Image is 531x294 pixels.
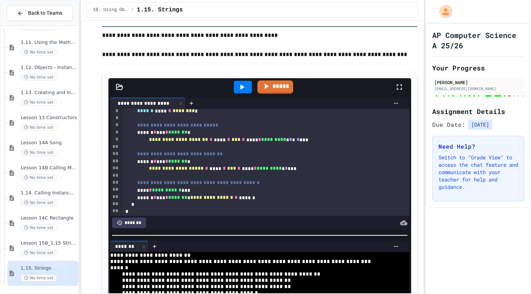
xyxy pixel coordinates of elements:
span: No time set [21,274,57,281]
span: No time set [21,149,57,156]
h1: AP Computer Science A 25/26 [432,30,524,51]
span: [DATE] [468,120,492,130]
div: My Account [431,3,454,20]
span: Lesson 15B_1.15 String Methods Demonstration [21,240,77,246]
span: 1.11. Using the Math Class [21,39,77,46]
span: No time set [21,224,57,231]
h2: Your Progress [432,63,524,73]
p: Switch to "Grade View" to access the chat feature and communicate with your teacher for help and ... [438,154,518,191]
span: 1B. Using Objects and Methods [93,7,128,13]
span: No time set [21,49,57,56]
span: 1.13. Creating and Initializing Objects: Constructors [21,90,77,96]
span: Lesson 14B Calling Methods with Parameters [21,165,77,171]
span: Lesson 13 Constructors [21,115,77,121]
span: 1.15. Strings [21,265,77,271]
span: Due Date: [432,120,465,129]
span: 1.15. Strings [137,6,183,14]
span: No time set [21,199,57,206]
span: Back to Teams [28,9,62,17]
span: 1.12. Objects - Instances of Classes [21,65,77,71]
h3: Need Help? [438,142,518,151]
span: Lesson 14A Song [21,140,77,146]
h2: Assignment Details [432,106,524,117]
span: No time set [21,174,57,181]
span: Lesson 14C Rectangle [21,215,77,221]
span: 1.14. Calling Instance Methods [21,190,77,196]
button: Back to Teams [7,5,73,21]
span: No time set [21,124,57,131]
div: [EMAIL_ADDRESS][DOMAIN_NAME] [434,86,522,91]
span: No time set [21,74,57,81]
div: [PERSON_NAME] [434,79,522,86]
span: No time set [21,99,57,106]
span: No time set [21,249,57,256]
span: / [131,7,134,13]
